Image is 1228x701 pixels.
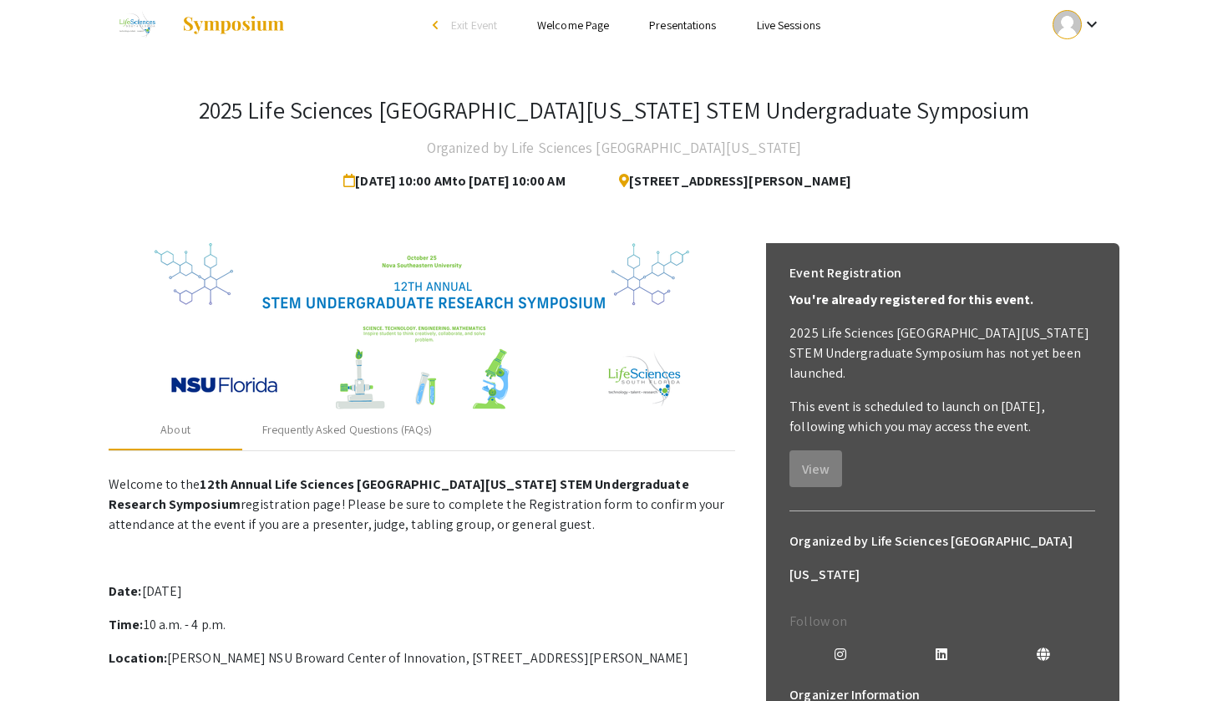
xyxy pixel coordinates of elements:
[160,421,190,439] div: About
[789,612,1095,632] p: Follow on
[789,525,1095,592] h6: Organized by Life Sciences [GEOGRAPHIC_DATA][US_STATE]
[789,257,901,290] h6: Event Registration
[181,15,286,35] img: Symposium by ForagerOne
[109,615,735,635] p: 10 a.m. - 4 p.m.
[109,649,167,667] strong: Location:
[262,421,432,439] div: Frequently Asked Questions (FAQs)
[13,626,71,688] iframe: Chat
[1082,14,1102,34] mat-icon: Expand account dropdown
[109,4,165,46] img: 2025 Life Sciences South Florida STEM Undergraduate Symposium
[109,475,735,535] p: Welcome to the registration page! Please be sure to complete the Registration form to confirm you...
[427,131,801,165] h4: Organized by Life Sciences [GEOGRAPHIC_DATA][US_STATE]
[649,18,716,33] a: Presentations
[343,165,571,198] span: [DATE] 10:00 AM to [DATE] 10:00 AM
[109,582,142,600] strong: Date:
[109,4,286,46] a: 2025 Life Sciences South Florida STEM Undergraduate Symposium
[789,397,1095,437] p: This event is scheduled to launch on [DATE], following which you may access the event.
[1035,6,1119,43] button: Expand account dropdown
[109,648,735,668] p: [PERSON_NAME] NSU Broward Center of Innovation, [STREET_ADDRESS][PERSON_NAME]
[789,290,1095,310] p: You're already registered for this event.
[109,582,735,602] p: [DATE]
[789,450,842,487] button: View
[109,475,689,513] strong: 12th Annual Life Sciences [GEOGRAPHIC_DATA][US_STATE] STEM Undergraduate Research Symposium
[789,323,1095,384] p: 2025 Life Sciences [GEOGRAPHIC_DATA][US_STATE] STEM Undergraduate Symposium has not yet been laun...
[606,165,851,198] span: [STREET_ADDRESS][PERSON_NAME]
[451,18,497,33] span: Exit Event
[199,96,1030,124] h3: 2025 Life Sciences [GEOGRAPHIC_DATA][US_STATE] STEM Undergraduate Symposium
[433,20,443,30] div: arrow_back_ios
[537,18,609,33] a: Welcome Page
[757,18,820,33] a: Live Sessions
[155,243,689,410] img: 32153a09-f8cb-4114-bf27-cfb6bc84fc69.png
[109,616,144,633] strong: Time:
